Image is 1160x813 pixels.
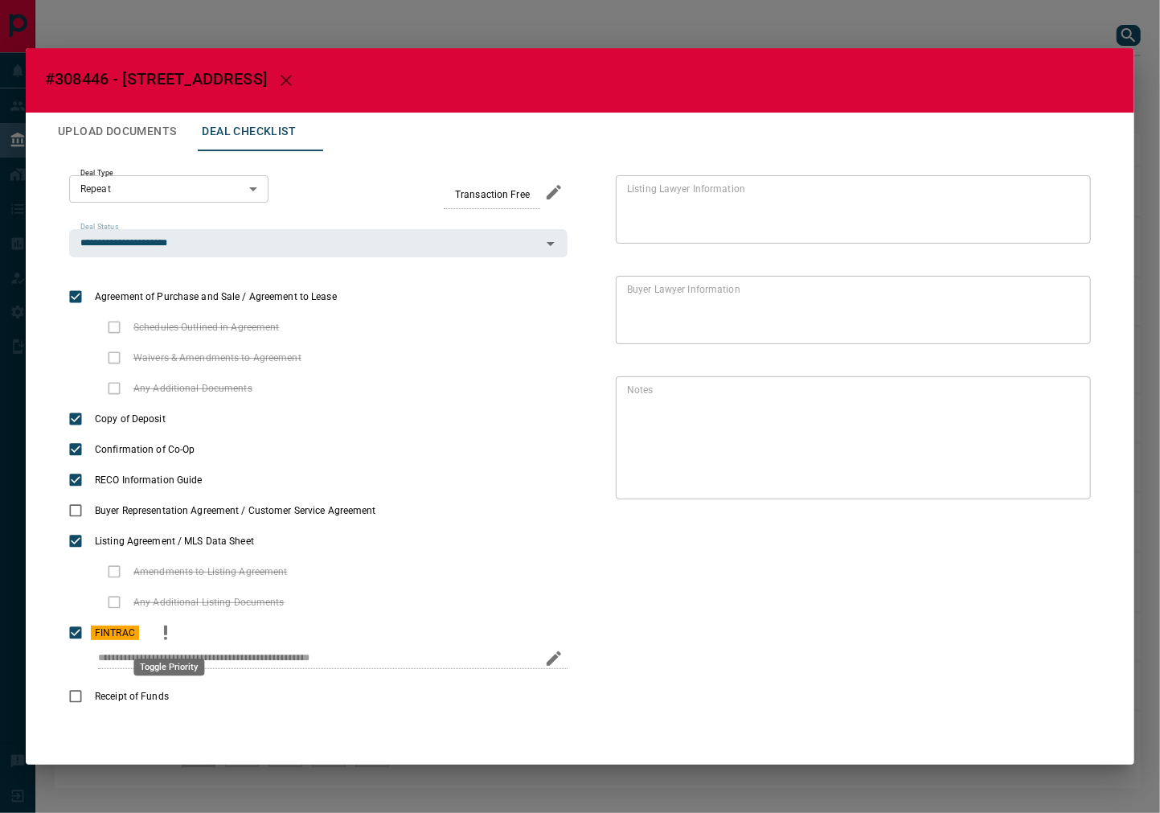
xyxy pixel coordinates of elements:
span: Agreement of Purchase and Sale / Agreement to Lease [91,289,341,304]
span: Listing Agreement / MLS Data Sheet [91,534,258,548]
span: Any Additional Listing Documents [129,595,289,610]
div: Repeat [69,175,268,203]
span: Amendments to Listing Agreement [129,565,292,579]
textarea: text field [627,384,1073,493]
button: edit [540,179,568,206]
span: FINTRAC [91,626,139,640]
span: Confirmation of Co-Op [91,442,199,457]
span: Receipt of Funds [91,689,173,704]
button: Deal Checklist [189,113,309,151]
label: Deal Status [80,222,118,232]
input: checklist input [98,648,534,669]
span: Copy of Deposit [91,412,170,426]
span: #308446 - [STREET_ADDRESS] [45,69,267,88]
button: edit [540,645,568,672]
span: RECO Information Guide [91,473,206,487]
button: Upload Documents [45,113,189,151]
span: Schedules Outlined in Agreement [129,320,284,335]
span: Buyer Representation Agreement / Customer Service Agreement [91,503,380,518]
label: Deal Type [80,168,113,179]
div: Toggle Priority [133,659,204,676]
span: Waivers & Amendments to Agreement [129,351,305,365]
textarea: text field [627,183,1073,237]
textarea: text field [627,283,1073,338]
button: priority [152,618,179,648]
span: Any Additional Documents [129,381,256,396]
button: Open [539,232,562,255]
